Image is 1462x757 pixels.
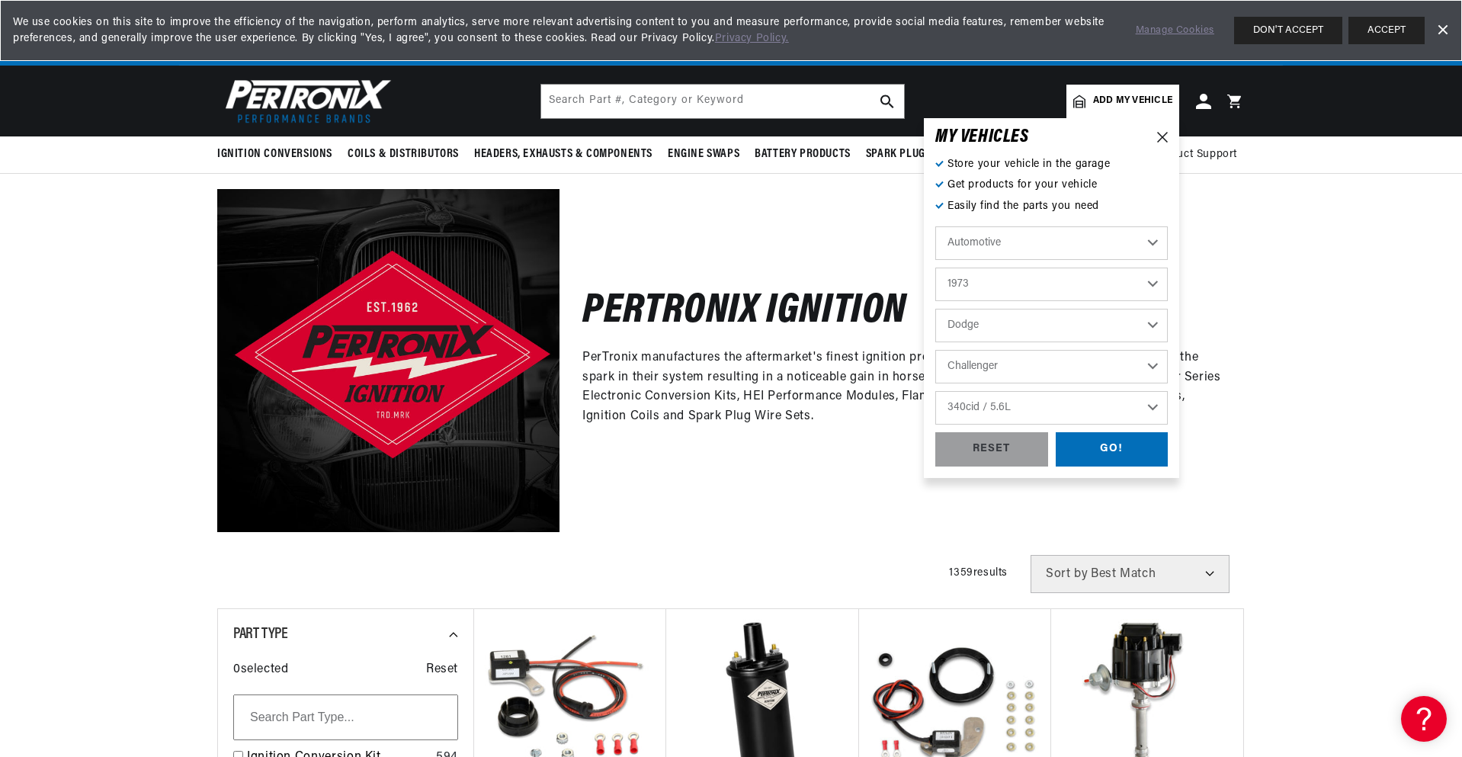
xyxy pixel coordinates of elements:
img: Pertronix Ignition [217,189,559,531]
span: Reset [426,660,458,680]
span: 1359 results [949,567,1008,579]
input: Search Part #, Category or Keyword [541,85,904,118]
span: Part Type [233,627,287,642]
summary: Engine Swaps [660,136,747,172]
select: Ride Type [935,226,1168,260]
span: Sort by [1046,568,1088,580]
select: Engine [935,391,1168,425]
summary: Headers, Exhausts & Components [466,136,660,172]
a: Privacy Policy. [715,33,789,44]
span: Add my vehicle [1093,94,1172,108]
select: Model [935,350,1168,383]
button: DON'T ACCEPT [1234,17,1342,44]
span: Ignition Conversions [217,146,332,162]
a: Add my vehicle [1066,85,1179,118]
summary: Coils & Distributors [340,136,466,172]
span: Coils & Distributors [348,146,459,162]
a: Dismiss Banner [1431,19,1454,42]
span: Spark Plug Wires [866,146,959,162]
span: We use cookies on this site to improve the efficiency of the navigation, perform analytics, serve... [13,14,1114,47]
p: Store your vehicle in the garage [935,156,1168,173]
p: Easily find the parts you need [935,198,1168,215]
div: GO! [1056,432,1169,467]
h2: Pertronix Ignition [582,294,906,330]
span: Headers, Exhausts & Components [474,146,652,162]
img: Pertronix [217,75,393,127]
summary: Ignition Conversions [217,136,340,172]
span: 0 selected [233,660,288,680]
button: ACCEPT [1348,17,1425,44]
select: Make [935,309,1168,342]
select: Year [935,268,1168,301]
summary: Spark Plug Wires [858,136,967,172]
summary: Battery Products [747,136,858,172]
span: Engine Swaps [668,146,739,162]
a: Manage Cookies [1136,23,1214,39]
span: Product Support [1153,146,1237,163]
div: RESET [935,432,1048,467]
summary: Product Support [1153,136,1245,173]
button: search button [870,85,904,118]
input: Search Part Type... [233,694,458,740]
select: Sort by [1031,555,1230,593]
p: Get products for your vehicle [935,177,1168,194]
span: Battery Products [755,146,851,162]
h6: MY VEHICLE S [935,130,1029,145]
p: PerTronix manufactures the aftermarket's finest ignition products for enthusiasts who want to upg... [582,348,1222,426]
